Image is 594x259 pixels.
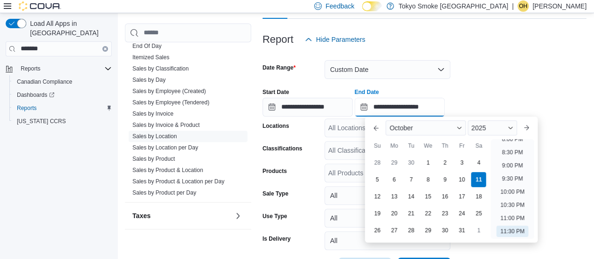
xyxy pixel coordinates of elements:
div: day-7 [403,172,418,187]
span: Reports [17,63,112,74]
div: day-19 [370,206,385,221]
span: Sales by Product & Location [132,166,203,174]
div: Tu [403,138,418,153]
button: Hide Parameters [301,30,369,49]
span: Sales by Product & Location per Day [132,178,224,185]
a: Dashboards [9,88,116,102]
div: Th [437,138,452,153]
div: day-28 [403,223,418,238]
div: day-1 [420,155,435,170]
img: Cova [19,1,61,11]
div: day-4 [471,155,486,170]
button: All [324,231,450,250]
a: Sales by Product & Location per Day [132,178,224,185]
li: 10:30 PM [496,199,528,211]
div: day-5 [370,172,385,187]
label: Start Date [262,88,289,96]
div: October, 2025 [369,154,487,239]
div: day-25 [471,206,486,221]
div: Button. Open the month selector. October is currently selected. [386,120,465,135]
a: Sales by Employee (Created) [132,88,206,94]
label: Sale Type [262,190,288,197]
button: Taxes [232,210,244,221]
div: day-14 [403,189,418,204]
span: Canadian Compliance [13,76,112,87]
a: Sales by Day [132,77,166,83]
li: 8:30 PM [498,147,527,158]
div: day-12 [370,189,385,204]
span: Itemized Sales [132,54,170,61]
button: Previous Month [369,120,384,135]
div: day-13 [386,189,401,204]
span: OH [519,0,527,12]
span: Dashboards [13,89,112,101]
span: Sales by Invoice & Product [132,121,200,129]
div: day-26 [370,223,385,238]
a: Sales by Product [132,156,175,162]
span: Hide Parameters [316,35,365,44]
div: day-28 [370,155,385,170]
button: Taxes [132,211,231,220]
span: Reports [17,104,37,112]
div: day-21 [403,206,418,221]
li: 11:30 PM [496,226,528,237]
div: day-2 [437,155,452,170]
div: day-22 [420,206,435,221]
div: We [420,138,435,153]
div: day-23 [437,206,452,221]
div: Fr [454,138,469,153]
a: Sales by Employee (Tendered) [132,99,209,106]
div: Mo [386,138,401,153]
button: All [324,186,450,205]
div: day-24 [454,206,469,221]
span: 2025 [471,124,486,132]
div: day-8 [420,172,435,187]
a: Sales by Classification [132,65,189,72]
li: 9:30 PM [498,173,527,184]
span: Load All Apps in [GEOGRAPHIC_DATA] [26,19,112,38]
label: Is Delivery [262,235,291,243]
a: Sales by Location [132,133,177,140]
a: [US_STATE] CCRS [13,116,69,127]
a: Dashboards [13,89,58,101]
div: day-17 [454,189,469,204]
label: Classifications [262,145,302,152]
div: Su [370,138,385,153]
a: Sales by Invoice [132,110,173,117]
li: 9:00 PM [498,160,527,171]
span: Sales by Location [132,133,177,140]
h3: Report [262,34,293,45]
div: day-29 [386,155,401,170]
li: 11:00 PM [496,212,528,224]
label: Date Range [262,64,296,71]
a: Sales by Product per Day [132,189,196,196]
label: Locations [262,122,289,130]
input: Press the down key to open a popover containing a calendar. [262,98,353,117]
div: Sa [471,138,486,153]
div: day-6 [386,172,401,187]
span: Feedback [325,1,354,11]
div: day-10 [454,172,469,187]
span: Sales by Day [132,76,166,84]
span: October [389,124,413,132]
div: day-18 [471,189,486,204]
div: Olivia Hagiwara [517,0,529,12]
input: Dark Mode [362,1,382,11]
p: Tokyo Smoke [GEOGRAPHIC_DATA] [399,0,509,12]
div: day-15 [420,189,435,204]
li: 8:00 PM [498,133,527,145]
a: Sales by Invoice & Product [132,122,200,128]
li: 10:00 PM [496,186,528,197]
div: day-9 [437,172,452,187]
div: Sales [125,40,251,202]
button: Reports [9,102,116,115]
button: All [324,209,450,228]
a: Itemized Sales [132,54,170,61]
span: End Of Day [132,42,162,50]
span: Sales by Employee (Created) [132,87,206,95]
a: Sales by Location per Day [132,144,198,151]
